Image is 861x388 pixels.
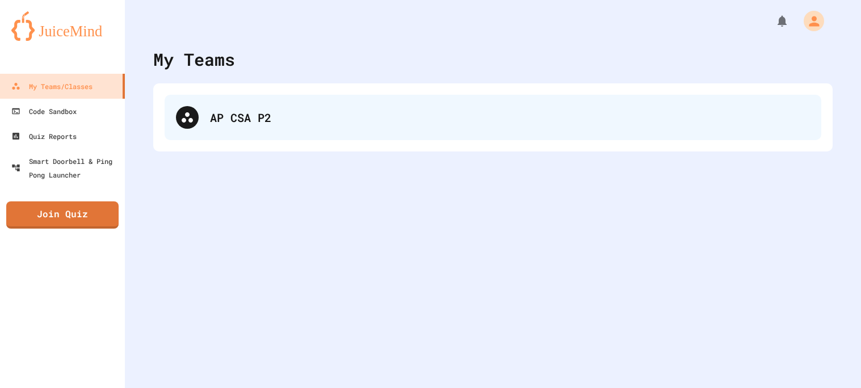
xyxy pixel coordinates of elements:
div: Code Sandbox [11,104,77,118]
div: Smart Doorbell & Ping Pong Launcher [11,154,120,182]
div: My Account [792,8,827,34]
div: AP CSA P2 [210,109,810,126]
div: Quiz Reports [11,129,77,143]
div: My Teams [153,47,235,72]
a: Join Quiz [6,201,119,229]
div: My Notifications [754,11,792,31]
div: AP CSA P2 [165,95,821,140]
div: My Teams/Classes [11,79,93,93]
img: logo-orange.svg [11,11,114,41]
